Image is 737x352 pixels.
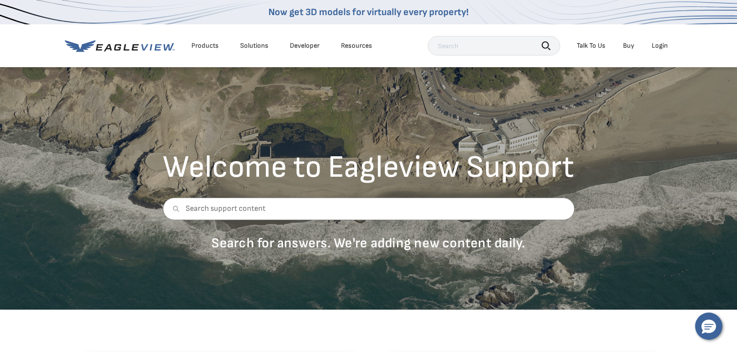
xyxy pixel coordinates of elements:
[268,6,469,18] a: Now get 3D models for virtually every property!
[428,36,560,56] input: Search
[163,235,574,252] p: Search for answers. We're adding new content daily.
[623,41,634,50] a: Buy
[163,198,574,220] input: Search support content
[240,41,268,50] div: Solutions
[341,41,372,50] div: Resources
[290,41,320,50] a: Developer
[577,41,605,50] div: Talk To Us
[695,313,722,340] button: Hello, have a question? Let’s chat.
[163,152,574,183] h2: Welcome to Eagleview Support
[191,41,219,50] div: Products
[652,41,668,50] div: Login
